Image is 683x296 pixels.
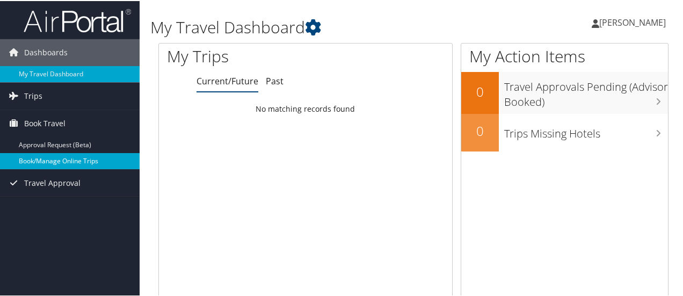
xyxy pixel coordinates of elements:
[24,38,68,65] span: Dashboards
[461,113,668,150] a: 0Trips Missing Hotels
[461,44,668,67] h1: My Action Items
[24,169,81,196] span: Travel Approval
[197,74,258,86] a: Current/Future
[599,16,666,27] span: [PERSON_NAME]
[24,7,131,32] img: airportal-logo.png
[461,71,668,112] a: 0Travel Approvals Pending (Advisor Booked)
[504,73,668,109] h3: Travel Approvals Pending (Advisor Booked)
[592,5,677,38] a: [PERSON_NAME]
[24,82,42,109] span: Trips
[167,44,322,67] h1: My Trips
[504,120,668,140] h3: Trips Missing Hotels
[266,74,284,86] a: Past
[159,98,452,118] td: No matching records found
[24,109,66,136] span: Book Travel
[461,82,499,100] h2: 0
[150,15,501,38] h1: My Travel Dashboard
[461,121,499,139] h2: 0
